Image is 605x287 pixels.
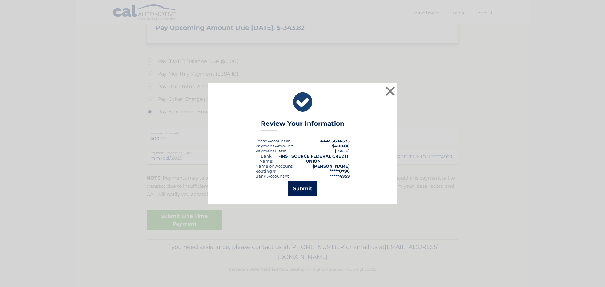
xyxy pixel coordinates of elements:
[255,153,277,164] div: Bank Name:
[332,143,350,148] span: $400.00
[255,174,289,179] div: Bank Account #:
[384,85,396,97] button: ×
[313,164,350,169] strong: [PERSON_NAME]
[255,169,277,174] div: Routing #:
[320,138,350,143] strong: 44455604675
[278,153,349,164] strong: FIRST SOURCE FEDERAL CREDIT UNION
[255,138,290,143] div: Lease Account #:
[255,148,286,153] div: :
[335,148,350,153] span: [DATE]
[261,120,344,131] h3: Review Your Information
[255,143,293,148] div: Payment Amount:
[255,148,285,153] span: Payment Date
[255,164,293,169] div: Name on Account:
[288,181,317,196] button: Submit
